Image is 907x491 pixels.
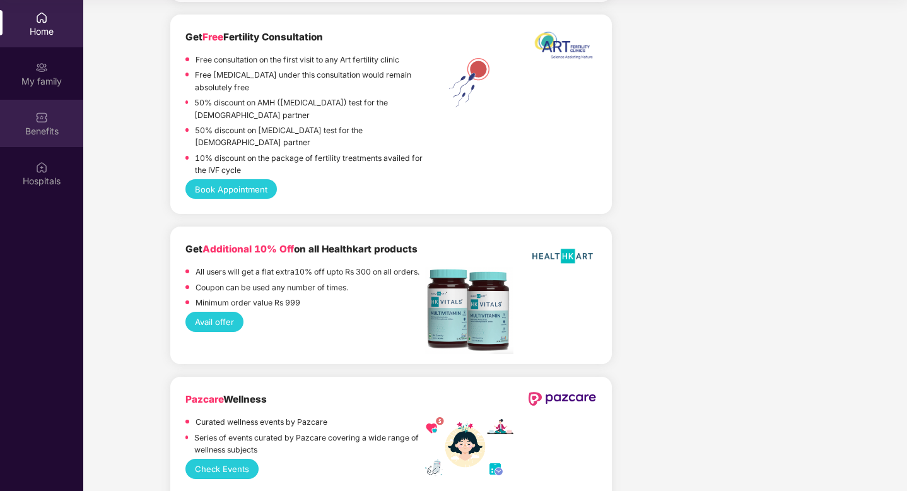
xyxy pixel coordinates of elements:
p: Free consultation on the first visit to any Art fertility clinic [196,54,399,66]
b: Get on all Healthkart products [185,243,418,255]
p: All users will get a flat extra10% off upto Rs 300 on all orders. [196,266,419,278]
img: ART%20logo%20printable%20jpg.jpg [528,30,597,67]
p: Series of events curated by Pazcare covering a wide range of wellness subjects [194,432,425,456]
p: Curated wellness events by Pazcare [196,416,327,428]
img: newPazcareLogo.svg [528,392,597,405]
img: wellness_mobile.png [425,417,513,477]
img: svg+xml;base64,PHN2ZyB3aWR0aD0iMjAiIGhlaWdodD0iMjAiIHZpZXdCb3g9IjAgMCAyMCAyMCIgZmlsbD0ibm9uZSIgeG... [35,61,48,74]
p: 50% discount on AMH ([MEDICAL_DATA]) test for the [DEMOGRAPHIC_DATA] partner [194,97,425,121]
button: Avail offer [185,312,243,331]
span: Free [202,31,223,43]
img: svg+xml;base64,PHN2ZyBpZD0iQmVuZWZpdHMiIHhtbG5zPSJodHRwOi8vd3d3LnczLm9yZy8yMDAwL3N2ZyIgd2lkdGg9Ij... [35,111,48,124]
img: HealthKart-Logo-702x526.png [528,242,597,270]
span: Additional 10% Off [202,243,294,255]
p: 10% discount on the package of fertility treatments availed for the IVF cycle [195,152,425,177]
span: Pazcare [185,393,223,405]
b: Get Fertility Consultation [185,31,323,43]
p: Minimum order value Rs 999 [196,297,300,309]
button: Book Appointment [185,179,277,199]
button: Check Events [185,459,259,478]
p: Coupon can be used any number of times. [196,281,348,293]
p: Free [MEDICAL_DATA] under this consultation would remain absolutely free [195,69,425,93]
img: Screenshot%202022-11-18%20at%2012.17.25%20PM.png [425,267,513,354]
b: Wellness [185,393,267,405]
img: svg+xml;base64,PHN2ZyBpZD0iSG9tZSIgeG1sbnM9Imh0dHA6Ly93d3cudzMub3JnLzIwMDAvc3ZnIiB3aWR0aD0iMjAiIG... [35,11,48,24]
p: 50% discount on [MEDICAL_DATA] test for the [DEMOGRAPHIC_DATA] partner [195,124,426,149]
img: svg+xml;base64,PHN2ZyBpZD0iSG9zcGl0YWxzIiB4bWxucz0iaHR0cDovL3d3dy53My5vcmcvMjAwMC9zdmciIHdpZHRoPS... [35,161,48,174]
img: ART%20Fertility.png [425,55,513,110]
